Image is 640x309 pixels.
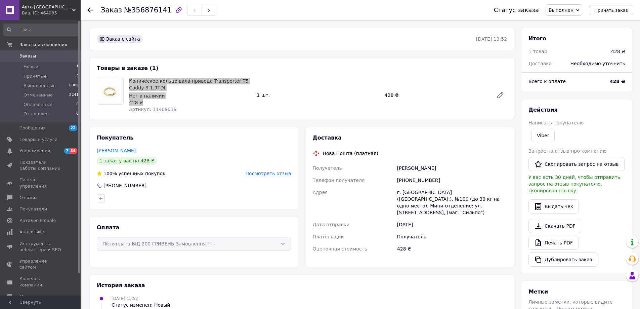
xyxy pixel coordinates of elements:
span: История заказа [97,282,145,288]
a: Скачать PDF [528,219,581,233]
span: 1 товар [528,49,547,54]
span: Инструменты вебмастера и SEO [19,241,62,253]
span: 34 [70,148,77,154]
span: Оплаченные [24,102,52,108]
span: Панель управления [19,177,62,189]
div: 428 ₴ [382,90,491,100]
div: Вернуться назад [87,7,93,13]
span: Артикул: 11409019 [129,107,177,112]
a: Viber [531,129,555,142]
span: Отзывы [19,195,37,201]
div: Статус заказа [494,7,539,13]
span: Действия [528,107,558,113]
div: г. [GEOGRAPHIC_DATA] ([GEOGRAPHIC_DATA].), №100 (до 30 кг на одно место), Мини-отделение: ул. [ST... [396,186,508,219]
span: 100% [103,171,117,176]
div: Необходимо уточнить [566,56,629,71]
a: Коническое кольцо вала привода Transporter T5 Caddy 3 1.9TDI [129,78,249,90]
span: Сообщения [19,125,46,131]
span: Доставка [313,134,342,141]
div: Получатель [396,231,508,243]
time: [DATE] 13:52 [476,36,507,42]
span: Выполнен [549,7,573,13]
span: Авто Одесса [22,4,72,10]
div: [PHONE_NUMBER] [396,174,508,186]
span: Плательщик [313,234,344,239]
span: 0 [76,102,79,108]
span: Отправлен [24,111,49,117]
div: 428 ₴ [396,243,508,255]
span: Уведомления [19,148,50,154]
b: 428 ₴ [610,79,625,84]
span: Покупатель [97,134,133,141]
span: Дата отправки [313,222,350,227]
span: У вас есть 30 дней, чтобы отправить запрос на отзыв покупателю, скопировав ссылку. [528,175,620,193]
span: Адрес [313,190,328,195]
div: Нова Пошта (платная) [321,150,380,157]
span: Написать покупателю [528,120,584,125]
span: 6009 [69,83,79,89]
span: Отмененные [24,92,53,98]
button: Принять заказ [589,5,633,15]
span: Заказы [19,53,36,59]
span: Посмотреть отзыв [246,171,291,176]
span: №356876141 [124,6,172,14]
span: Новые [24,64,38,70]
a: [PERSON_NAME] [97,148,136,153]
span: Метки [528,288,548,295]
span: Телефон получателя [313,178,365,183]
span: Получатель [313,165,342,171]
span: Нет в наличии [129,93,165,99]
div: [DATE] [396,219,508,231]
span: Выполненные [24,83,56,89]
button: Выдать чек [528,199,579,214]
div: 1 шт. [254,90,382,100]
span: 0 [76,111,79,117]
span: 7 [64,148,70,154]
span: Покупатели [19,206,47,212]
div: 428 ₴ [611,48,625,55]
span: Маркет [19,294,37,300]
a: Редактировать [494,88,507,102]
div: Заказ с сайта [97,35,143,43]
span: 2241 [69,92,79,98]
div: Ваш ID: 464935 [22,10,81,16]
span: Запрос на отзыв про компанию [528,148,607,154]
span: 1 [76,64,79,70]
div: [PHONE_NUMBER] [103,182,147,189]
span: Итого [528,35,546,42]
img: Коническое кольцо вала привода Transporter T5 Caddy 3 1.9TDI [98,78,123,104]
span: Принять заказ [594,8,628,13]
span: [DATE] 13:52 [112,296,138,301]
button: Дублировать заказ [528,253,598,267]
span: Товары в заказе (1) [97,65,158,71]
div: Статус изменен: Новый [112,302,170,308]
span: Доставка [528,61,552,66]
span: Аналитика [19,229,44,235]
span: 22 [69,125,77,131]
span: Оценочная стоимость [313,246,368,252]
div: [PERSON_NAME] [396,162,508,174]
span: Управление сайтом [19,258,62,270]
span: Принятые [24,73,47,79]
span: Кошелек компании [19,276,62,288]
div: успешных покупок [97,170,166,177]
input: Поиск [3,24,79,36]
span: Каталог ProSale [19,218,56,224]
div: 1 заказ у вас на 428 ₴ [97,157,157,165]
span: Заказы и сообщения [19,42,67,48]
span: Товары и услуги [19,137,57,143]
button: Скопировать запрос на отзыв [528,157,625,171]
a: Печать PDF [528,236,579,250]
span: Показатели работы компании [19,159,62,171]
span: Всего к оплате [528,79,566,84]
span: 4 [76,73,79,79]
div: 428 ₴ [129,99,251,106]
span: Оплата [97,224,119,231]
span: Заказ [101,6,122,14]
